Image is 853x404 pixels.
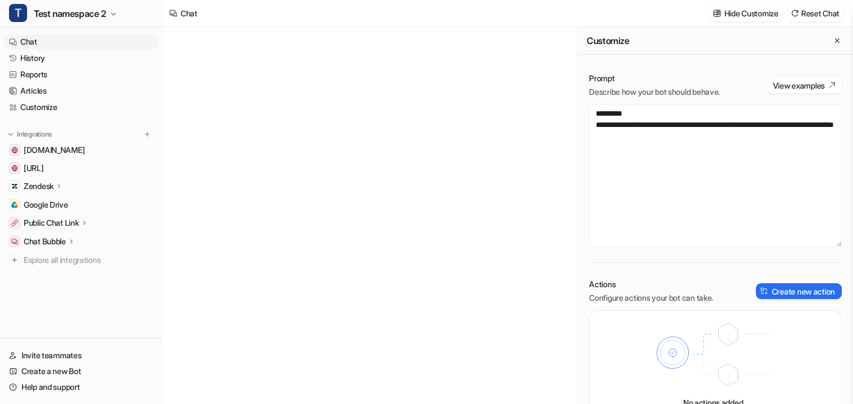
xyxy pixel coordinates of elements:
[5,142,157,158] a: xn--minkbmand-o8a.dk[DOMAIN_NAME]
[5,34,157,50] a: Chat
[11,165,18,172] img: dashboard.eesel.ai
[5,99,157,115] a: Customize
[24,251,153,269] span: Explore all integrations
[5,67,157,82] a: Reports
[589,73,720,84] p: Prompt
[24,163,44,174] span: [URL]
[181,7,197,19] div: Chat
[7,130,15,138] img: expand menu
[11,147,18,153] img: xn--minkbmand-o8a.dk
[5,197,157,213] a: Google DriveGoogle Drive
[587,35,629,46] h2: Customize
[791,9,799,17] img: reset
[24,199,68,210] span: Google Drive
[5,252,157,268] a: Explore all integrations
[756,283,842,299] button: Create new action
[24,144,85,156] span: [DOMAIN_NAME]
[11,219,18,226] img: Public Chat Link
[9,254,20,266] img: explore all integrations
[589,279,713,290] p: Actions
[24,181,54,192] p: Zendesk
[767,77,842,93] button: View examples
[5,363,157,379] a: Create a new Bot
[724,7,779,19] p: Hide Customize
[143,130,151,138] img: menu_add.svg
[34,6,107,21] span: Test namespace 2
[710,5,783,21] button: Hide Customize
[11,238,18,245] img: Chat Bubble
[589,86,720,98] p: Describe how your bot should behave.
[5,83,157,99] a: Articles
[9,4,27,22] span: T
[5,129,55,140] button: Integrations
[11,201,18,208] img: Google Drive
[5,160,157,176] a: dashboard.eesel.ai[URL]
[830,34,844,47] button: Close flyout
[589,292,713,304] p: Configure actions your bot can take.
[11,183,18,190] img: Zendesk
[760,287,768,295] img: create-action-icon.svg
[17,130,52,139] p: Integrations
[24,236,66,247] p: Chat Bubble
[713,9,721,17] img: customize
[788,5,844,21] button: Reset Chat
[5,379,157,395] a: Help and support
[5,348,157,363] a: Invite teammates
[24,217,79,229] p: Public Chat Link
[5,50,157,66] a: History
